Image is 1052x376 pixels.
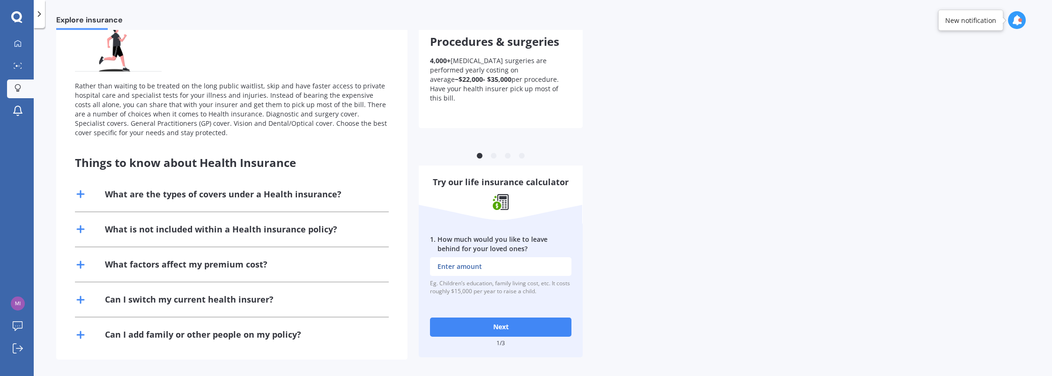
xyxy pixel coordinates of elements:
div: 1 / 3 [430,340,571,346]
div: New notification [945,15,996,25]
p: [MEDICAL_DATA] surgeries are performed yearly costing on average per procedure. Have your health ... [430,56,571,103]
div: Rather than waiting to be treated on the long public waitlist, skip and have faster access to pri... [75,81,389,137]
img: c4ea219352c2dda5c795d39c0006019b [11,296,25,311]
span: Things to know about Health Insurance [75,155,296,170]
button: 1 [475,152,484,161]
input: Enter amount [430,257,571,276]
button: 3 [503,152,512,161]
div: What are the types of covers under a Health insurance? [105,188,341,200]
b: ~$22,000- $35,000 [455,75,511,84]
b: 4,000+ [430,56,451,65]
div: Can I switch my current health insurer? [105,294,274,305]
div: 1 . [430,235,436,253]
button: Next [430,318,571,336]
h3: Try our life insurance calculator [430,177,571,188]
button: 4 [517,152,526,161]
img: Health insurance [75,15,162,72]
span: Procedures & surgeries [430,34,559,49]
div: What factors affect my premium cost? [105,259,267,270]
div: Can I add family or other people on my policy? [105,329,301,340]
div: What is not included within a Health insurance policy? [105,224,337,235]
label: How much would you like to leave behind for your loved ones? [430,235,571,253]
button: 2 [489,152,498,161]
div: Eg. Children’s education, family living cost, etc. It costs roughly $15,000 per year to raise a c... [430,280,571,296]
span: Explore insurance [56,15,123,28]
